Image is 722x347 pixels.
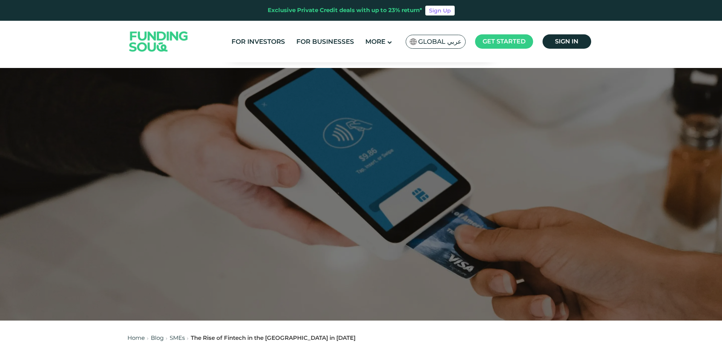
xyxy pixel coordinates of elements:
div: The Rise of Fintech in the [GEOGRAPHIC_DATA] in [DATE] [191,334,356,342]
div: Exclusive Private Credit deals with up to 23% return* [268,6,422,15]
img: SA Flag [410,39,417,45]
span: Sign in [555,38,578,45]
a: Home [127,334,145,341]
a: Sign in [543,34,591,49]
a: Sign Up [425,6,455,15]
a: Blog [151,334,164,341]
span: Get started [483,38,526,45]
span: More [365,38,385,45]
a: For Businesses [294,35,356,48]
a: For Investors [230,35,287,48]
span: Global عربي [418,37,461,46]
img: Logo [122,23,196,61]
a: SMEs [170,334,185,341]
